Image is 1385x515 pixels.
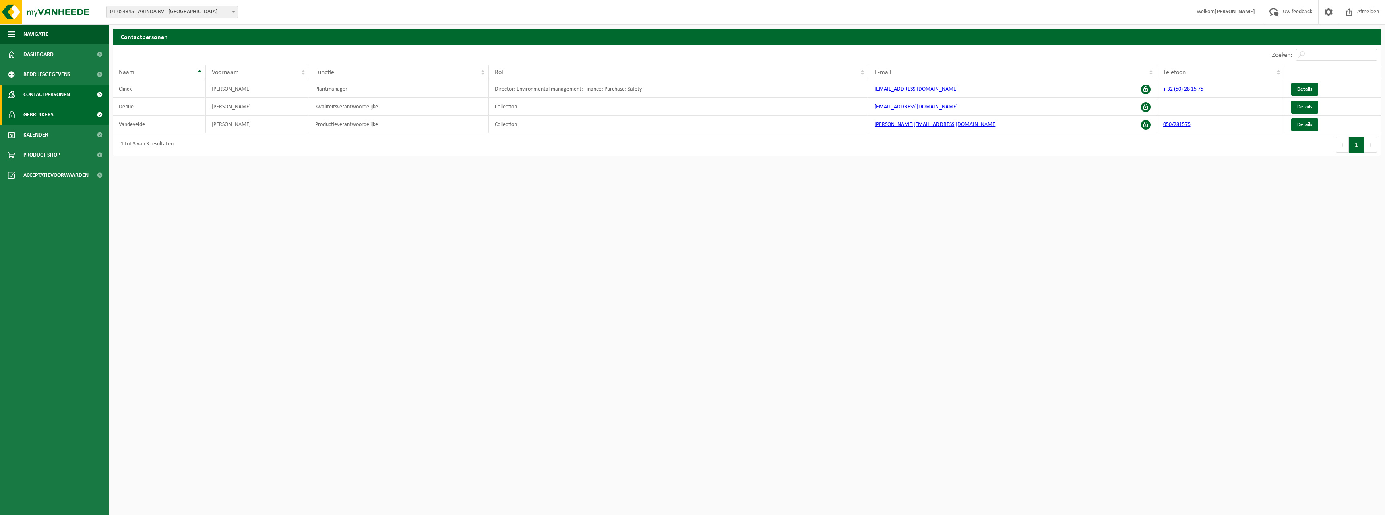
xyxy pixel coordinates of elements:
a: + 32 (50) 28 15 75 [1163,86,1203,92]
span: Telefoon [1163,69,1186,76]
a: [PERSON_NAME][EMAIL_ADDRESS][DOMAIN_NAME] [874,122,997,128]
span: Gebruikers [23,105,54,125]
strong: [PERSON_NAME] [1215,9,1255,15]
a: Details [1291,101,1318,114]
td: Collection [489,98,868,116]
span: Details [1297,122,1312,127]
span: Functie [315,69,334,76]
span: Bedrijfsgegevens [23,64,70,85]
a: 050/281575 [1163,122,1191,128]
span: Kalender [23,125,48,145]
button: Next [1364,137,1377,153]
td: Collection [489,116,868,133]
a: Details [1291,118,1318,131]
span: Rol [495,69,503,76]
button: Previous [1336,137,1349,153]
span: Dashboard [23,44,54,64]
a: Details [1291,83,1318,96]
span: Voornaam [212,69,239,76]
label: Zoeken: [1272,52,1292,58]
td: [PERSON_NAME] [206,98,309,116]
td: Plantmanager [309,80,489,98]
h2: Contactpersonen [113,29,1381,44]
button: 1 [1349,137,1364,153]
span: E-mail [874,69,891,76]
a: [EMAIL_ADDRESS][DOMAIN_NAME] [874,86,958,92]
span: 01-054345 - ABINDA BV - RUDDERVOORDE [106,6,238,18]
a: [EMAIL_ADDRESS][DOMAIN_NAME] [874,104,958,110]
span: Details [1297,104,1312,110]
span: Details [1297,87,1312,92]
td: Vandevelde [113,116,206,133]
td: Debue [113,98,206,116]
span: Contactpersonen [23,85,70,105]
div: 1 tot 3 van 3 resultaten [117,137,174,152]
span: Navigatie [23,24,48,44]
td: Kwaliteitsverantwoordelijke [309,98,489,116]
span: Acceptatievoorwaarden [23,165,89,185]
td: Clinck [113,80,206,98]
td: [PERSON_NAME] [206,80,309,98]
td: Director; Environmental management; Finance; Purchase; Safety [489,80,868,98]
td: Productieverantwoordelijke [309,116,489,133]
span: Product Shop [23,145,60,165]
td: [PERSON_NAME] [206,116,309,133]
span: Naam [119,69,134,76]
span: 01-054345 - ABINDA BV - RUDDERVOORDE [107,6,238,18]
